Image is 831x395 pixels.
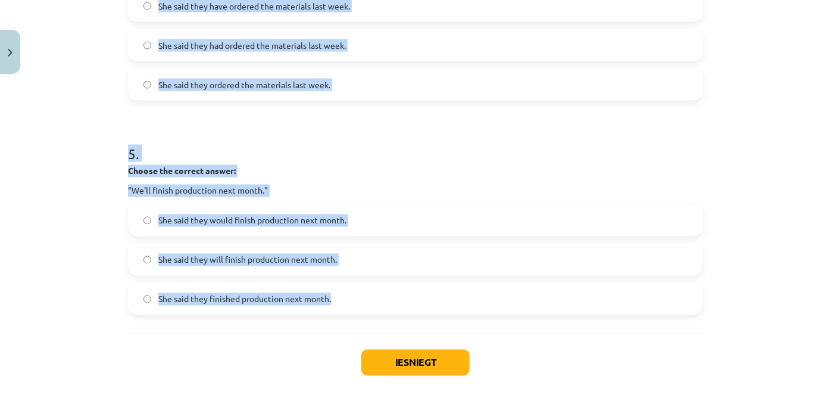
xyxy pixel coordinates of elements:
[361,350,470,376] button: Iesniegt
[158,214,346,227] span: She said they would finish production next month.
[143,42,151,49] input: She said they had ordered the materials last week.
[128,166,236,176] strong: Choose the correct answer:
[143,256,151,264] input: She said they will finish production next month.
[158,293,331,306] span: She said they finished production next month.
[158,79,330,91] span: She said they ordered the materials last week.
[158,39,346,52] span: She said they had ordered the materials last week.
[8,49,13,57] img: icon-close-lesson-0947bae3869378f0d4975bcd49f059093ad1ed9edebbc8119c70593378902aed.svg
[143,217,151,225] input: She said they would finish production next month.
[143,2,151,10] input: She said they have ordered the materials last week.
[143,81,151,89] input: She said they ordered the materials last week.
[158,254,337,266] span: She said they will finish production next month.
[128,185,703,197] p: “We'll finish production next month."
[143,296,151,303] input: She said they finished production next month.
[128,125,703,161] h1: 5 .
